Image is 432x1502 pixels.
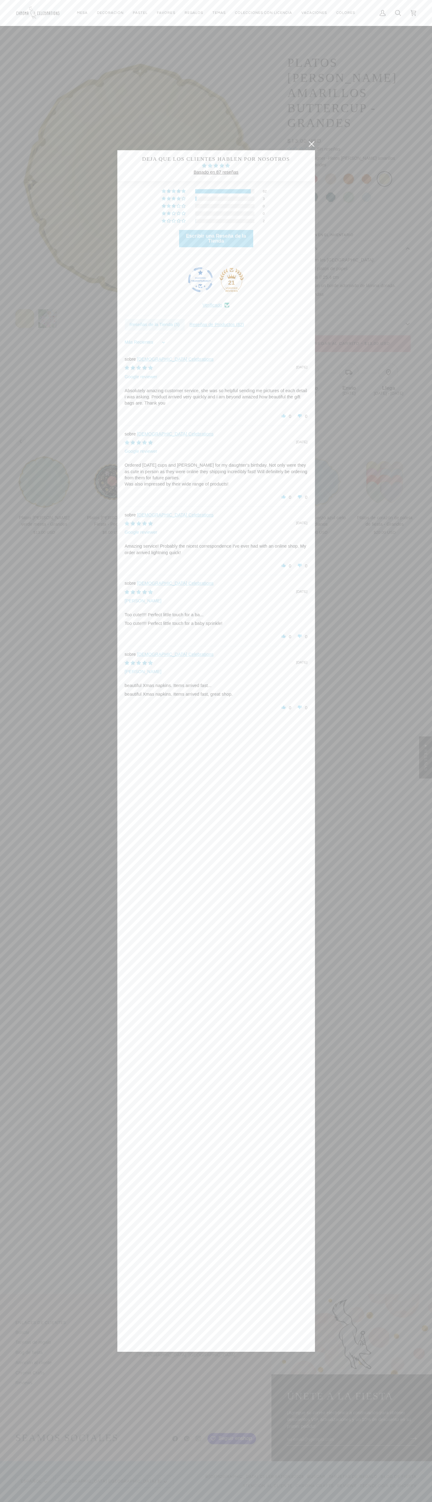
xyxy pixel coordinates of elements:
[295,492,305,501] span: down
[296,439,308,444] span: [DATE]
[137,652,214,657] a: [DEMOGRAPHIC_DATA] Celebrations
[125,449,157,454] span: Google reviewer
[263,197,270,201] div: 3
[125,691,308,697] p: beautiful Xmas napkins. Items arrived fast, great shop.
[279,631,289,641] span: up
[289,414,291,419] span: 0
[125,374,157,379] span: Google reviewer
[97,10,124,15] span: Decoración
[289,634,291,639] span: 0
[15,5,62,21] img: Chroma Celebrations
[305,414,307,419] span: 0
[125,543,308,556] p: Amazing service! Probably the nicest correspondence I've ever had with an online shop. My order a...
[125,336,167,349] select: Sort dropdown
[219,267,244,294] div: Bronze Verified Reviews Shop. Obtained at least 10 reviews submitted by genuine customers with pr...
[295,561,305,570] span: down
[212,10,226,15] span: Temas
[305,634,307,639] span: 0
[137,581,214,586] a: [DEMOGRAPHIC_DATA] Celebrations
[289,563,291,568] span: 0
[296,660,308,665] span: [DATE]
[125,365,153,370] span: 5 star review
[263,189,270,193] div: 82
[219,267,244,292] img: Judge.me Bronze Verified Reviews Shop medal
[125,590,153,595] span: 5 star review
[203,302,222,308] a: Verificado
[125,440,153,445] span: 5 star review
[162,197,187,201] div: 3% (3) reviews with 4 star rating
[125,163,308,169] div: Average rating is 4.87
[125,612,308,618] b: Too cute!!!! Perfect little touch for a ba...
[77,10,88,15] span: Mesa
[188,267,213,292] img: Judge.me Diamond Transparent Shop medal
[125,521,153,526] span: 5 star review
[305,495,307,500] span: 0
[295,411,305,420] span: down
[296,520,308,525] span: [DATE]
[125,620,308,626] p: Too cute!!!! Perfect little touch for a baby sprinkle!
[289,705,291,710] span: 0
[305,563,307,568] span: 0
[133,10,148,15] span: Pastel
[188,267,213,294] div: Diamond Transparent Shop. Published 100% of verified reviews received in total
[194,170,238,175] span: Basado en 87 reseñas
[185,319,249,330] span: Reseñas de Productos ( )
[162,219,187,223] div: 2% (2) reviews with 1 star rating
[219,280,244,286] div: 21
[301,10,327,15] span: Vacaciones
[125,669,161,674] span: [PERSON_NAME]
[279,702,289,712] span: up
[295,702,305,712] span: down
[237,322,242,327] span: 82
[279,492,289,501] span: up
[137,431,214,436] a: [DEMOGRAPHIC_DATA] Celebrations
[137,512,214,517] a: [DEMOGRAPHIC_DATA] Celebrations
[157,10,175,15] span: favores
[179,230,253,247] a: Escribir una Reseña de la Tienda
[125,598,161,603] span: [PERSON_NAME]
[125,530,157,535] span: Google reviewer
[125,155,308,163] h3: Deja que los clientes hablen por nosotros
[162,189,187,193] div: 94% (82) reviews with 5 star rating
[305,705,307,710] span: 0
[279,561,289,570] span: up
[125,388,308,406] p: Absolutely amazing customer service, she was so helpful sending me pictures of each detail i was ...
[295,631,305,641] span: down
[219,267,244,292] a: Judge.me Bronze Verified Reviews Shop medal 21
[263,219,270,223] div: 2
[289,495,291,500] span: 0
[125,462,308,487] p: Ordered [DATE] cups and [PERSON_NAME] for my daughter's birthday. Not only were they as cute in p...
[296,365,308,370] span: [DATE]
[125,660,153,665] span: 5 star review
[336,10,355,15] span: Colores
[296,589,308,594] span: [DATE]
[185,10,203,15] span: Regalos
[125,682,308,689] b: beautiful Xmas napkins. Items arrived fast...
[235,10,292,15] span: Colecciones con licencia
[137,357,214,362] a: [DEMOGRAPHIC_DATA] Celebrations
[279,411,289,420] span: up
